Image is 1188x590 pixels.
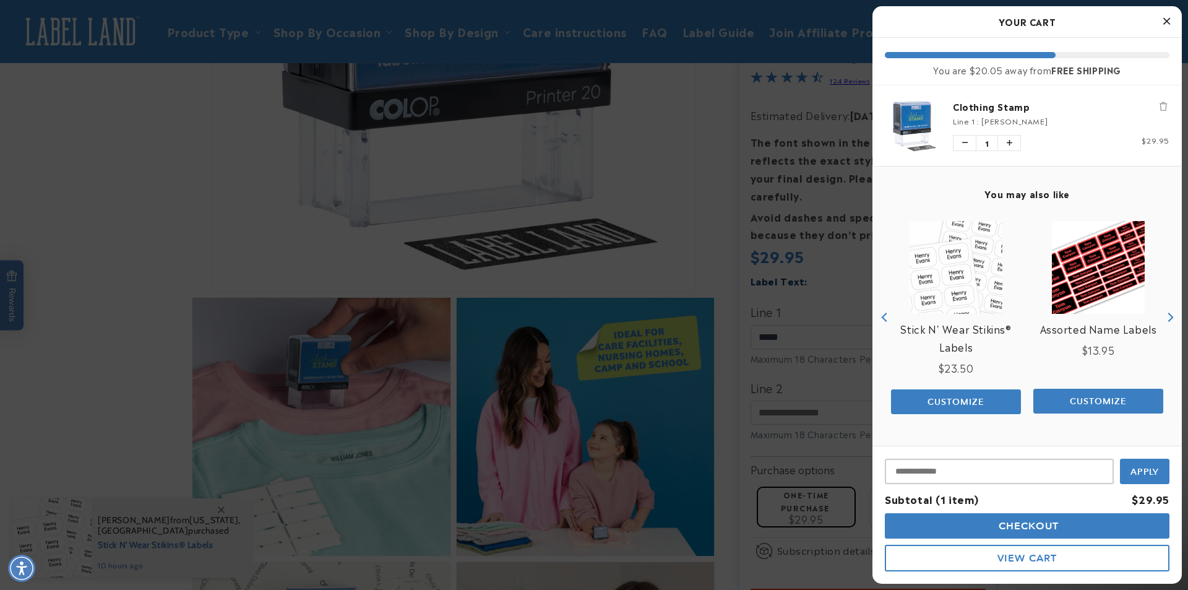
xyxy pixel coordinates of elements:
[1130,466,1160,477] span: Apply
[981,115,1048,126] span: [PERSON_NAME]
[997,552,1057,564] span: View Cart
[891,389,1021,414] button: Add the product, Iron-On Labels to Cart
[1132,490,1169,508] div: $29.95
[1040,320,1157,338] a: View Assorted Name Labels
[891,320,1021,356] a: View Stick N' Wear Stikins® Labels
[885,545,1169,571] button: View Cart
[1082,342,1115,357] span: $13.95
[885,12,1169,31] h2: Your Cart
[1160,308,1179,326] button: Next
[8,555,35,582] div: Accessibility Menu
[976,136,998,150] span: 1
[11,35,151,58] button: Can this be used on dark clothing?
[953,115,975,126] span: Line 1
[885,492,978,506] span: Subtotal (1 item)
[977,115,979,126] span: :
[1027,209,1169,425] div: product
[928,396,984,407] span: Customize
[885,513,1169,539] button: Checkout
[45,69,151,93] button: What size is the imprint?
[876,308,894,326] button: Previous
[885,98,940,154] img: Clothing Stamp - Label Land
[885,85,1169,166] li: product
[998,136,1020,150] button: Increase quantity of Clothing Stamp
[1157,100,1169,113] button: Remove Clothing Stamp
[910,221,1002,314] img: View Stick N' Wear Stikins® Labels
[1157,12,1176,31] button: Close Cart
[885,459,1114,484] input: Input Discount
[1070,396,1127,407] span: Customize
[1033,389,1163,414] button: Add the product, Stick N' Wear Stikins® Labels to Cart
[1120,459,1169,484] button: Apply
[996,520,1059,532] span: Checkout
[885,64,1169,76] div: You are $20.05 away from
[1142,134,1169,145] span: $29.95
[939,360,974,375] span: $23.50
[885,209,1027,426] div: product
[1051,63,1121,76] b: FREE SHIPPING
[885,188,1169,199] h4: You may also like
[953,100,1169,113] a: Clothing Stamp
[953,136,976,150] button: Decrease quantity of Clothing Stamp
[1052,221,1145,314] img: Assorted Name Labels - Label Land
